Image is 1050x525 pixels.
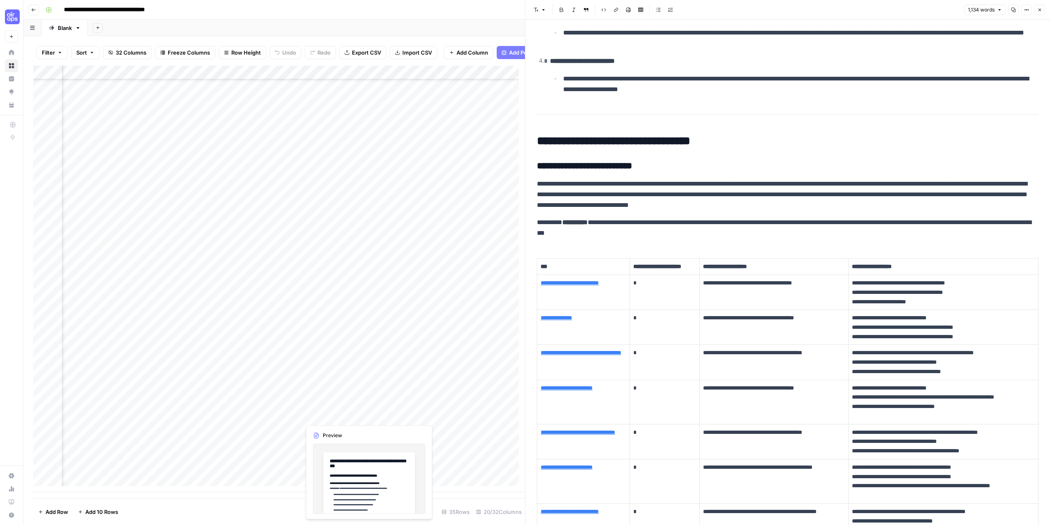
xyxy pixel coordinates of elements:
button: Help + Support [5,509,18,522]
a: Learning Hub [5,495,18,509]
button: Undo [269,46,301,59]
button: Freeze Columns [155,46,215,59]
span: Freeze Columns [168,48,210,57]
a: Settings [5,469,18,482]
button: Add Power Agent [497,46,559,59]
span: 32 Columns [116,48,146,57]
div: 35 Rows [438,505,473,518]
a: Browse [5,59,18,72]
button: Add Column [444,46,493,59]
span: Export CSV [352,48,381,57]
span: Import CSV [402,48,432,57]
button: Filter [37,46,68,59]
a: Home [5,46,18,59]
span: 1,134 words [968,6,995,14]
button: 32 Columns [103,46,152,59]
a: Opportunities [5,85,18,99]
span: Redo [317,48,331,57]
button: 1,134 words [964,5,1006,15]
button: Sort [71,46,100,59]
span: Add Row [46,508,68,516]
a: Blank [42,20,88,36]
div: 20/32 Columns [473,505,525,518]
span: Add Power Agent [509,48,554,57]
img: Cohort 4 Logo [5,9,20,24]
span: Undo [282,48,296,57]
button: Workspace: Cohort 4 [5,7,18,27]
a: Usage [5,482,18,495]
span: Sort [76,48,87,57]
button: Redo [305,46,336,59]
button: Import CSV [390,46,437,59]
button: Add 10 Rows [73,505,123,518]
button: Export CSV [339,46,386,59]
span: Filter [42,48,55,57]
span: Row Height [231,48,261,57]
button: Row Height [219,46,266,59]
button: Add Row [33,505,73,518]
div: Blank [58,24,72,32]
a: Insights [5,72,18,85]
span: Add Column [457,48,488,57]
span: Add 10 Rows [85,508,118,516]
a: Your Data [5,99,18,112]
